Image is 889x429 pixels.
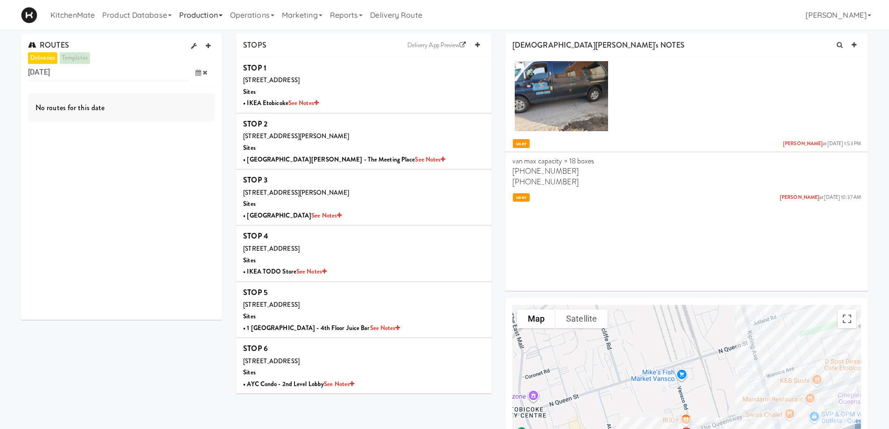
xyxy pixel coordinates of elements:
b: • [GEOGRAPHIC_DATA] [243,211,342,220]
b: Sites [243,143,256,152]
a: Delivery App Preview [403,38,470,52]
b: Sites [243,368,256,377]
b: Sites [243,87,256,96]
a: See Notes [288,98,319,107]
b: STOP 2 [243,119,267,129]
b: STOP 6 [243,343,268,354]
li: STOP 1[STREET_ADDRESS]Sites• IKEA EtobicokeSee Notes [236,57,491,113]
li: STOP 2[STREET_ADDRESS][PERSON_NAME]Sites• [GEOGRAPHIC_DATA][PERSON_NAME] - The Meeting PlaceSee N... [236,113,491,169]
div: [STREET_ADDRESS][PERSON_NAME] [243,187,484,199]
div: [STREET_ADDRESS] [243,75,484,86]
p: van max capacity = 18 boxes [512,156,861,166]
li: STOP 4[STREET_ADDRESS]Sites• IKEA TODO StoreSee Notes [236,225,491,281]
button: Show satellite imagery [555,309,608,328]
a: templates [60,52,90,64]
p: [PHONE_NUMBER] [512,166,861,176]
li: STOP 5[STREET_ADDRESS]Sites• 1 [GEOGRAPHIC_DATA] - 4th Floor Juice BarSee Notes [236,282,491,338]
span: STOPS [243,40,266,50]
a: See Notes [415,155,445,164]
a: [PERSON_NAME] [780,194,819,201]
span: user [513,193,530,202]
b: • 1 [GEOGRAPHIC_DATA] - 4th Floor Juice Bar [243,324,400,332]
p: [PHONE_NUMBER] [512,177,861,187]
li: STOP 3[STREET_ADDRESS][PERSON_NAME]Sites• [GEOGRAPHIC_DATA]See Notes [236,169,491,225]
button: Show street map [517,309,555,328]
img: qwf3lfmbytrhmqksothg.jpg [515,61,608,131]
a: See Notes [311,211,342,220]
span: at [DATE] 1:53 PM [783,141,861,148]
b: STOP 5 [243,287,267,298]
b: • AYC Condo - 2nd Level Lobby [243,380,354,388]
a: See Notes [370,324,400,332]
b: Sites [243,199,256,208]
span: at [DATE] 10:37 AM [780,194,861,201]
a: See Notes [296,267,327,276]
div: [STREET_ADDRESS][PERSON_NAME] [243,131,484,142]
b: STOP 1 [243,63,266,73]
b: • IKEA TODO Store [243,267,327,276]
img: Micromart [21,7,37,23]
a: deliveries [28,52,57,64]
b: • [GEOGRAPHIC_DATA][PERSON_NAME] - The Meeting Place [243,155,445,164]
span: user [513,139,530,148]
li: STOP 6[STREET_ADDRESS]Sites• AYC Condo - 2nd Level LobbySee Notes [236,338,491,394]
b: STOP 4 [243,231,268,241]
span: ROUTES [28,40,69,50]
a: See Notes [324,380,354,388]
a: [PERSON_NAME] [783,140,823,147]
span: [DEMOGRAPHIC_DATA][PERSON_NAME]'s NOTES [512,40,685,50]
b: Sites [243,312,256,321]
b: • IKEA Etobicoke [243,98,319,107]
div: No routes for this date [28,93,215,122]
button: Toggle fullscreen view [838,309,856,328]
div: [STREET_ADDRESS] [243,243,484,255]
b: STOP 3 [243,175,267,185]
div: [STREET_ADDRESS] [243,299,484,311]
div: [STREET_ADDRESS] [243,356,484,367]
b: Sites [243,256,256,265]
